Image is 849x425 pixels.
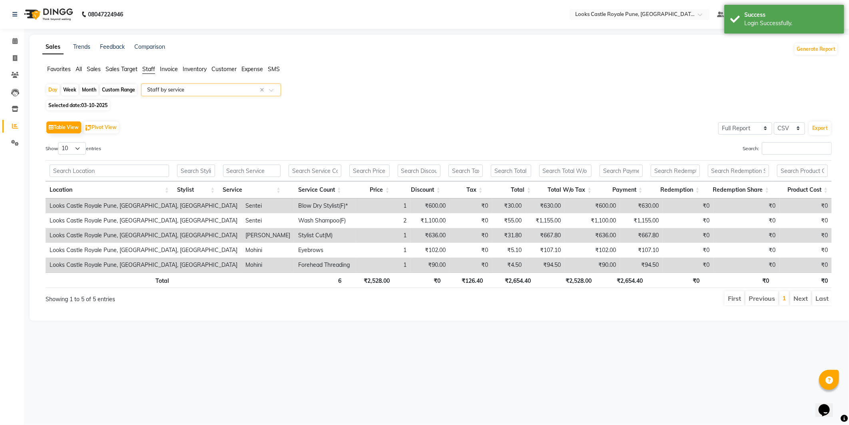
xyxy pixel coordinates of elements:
td: ₹0 [780,243,832,258]
td: ₹1,155.00 [620,213,663,228]
div: Day [46,84,60,95]
span: Sales [87,66,101,73]
th: Total: activate to sort column ascending [487,181,535,199]
th: ₹2,528.00 [535,272,596,288]
input: Search Location [50,165,169,177]
td: Mohini [241,243,294,258]
button: Pivot View [84,121,119,133]
div: Custom Range [100,84,137,95]
th: Redemption Share: activate to sort column ascending [704,181,773,199]
th: ₹2,654.40 [487,272,535,288]
td: ₹102.00 [411,243,450,258]
th: Stylist: activate to sort column ascending [173,181,219,199]
td: Looks Castle Royale Pune, [GEOGRAPHIC_DATA], [GEOGRAPHIC_DATA] [46,228,241,243]
td: ₹630.00 [526,199,565,213]
td: ₹0 [780,213,832,228]
td: ₹0 [713,213,780,228]
input: Search Redemption [651,165,700,177]
td: ₹1,155.00 [526,213,565,228]
a: Comparison [134,43,165,50]
td: ₹0 [663,213,713,228]
td: 2 [356,213,411,228]
td: ₹0 [450,243,492,258]
td: Looks Castle Royale Pune, [GEOGRAPHIC_DATA], [GEOGRAPHIC_DATA] [46,213,241,228]
td: ₹55.00 [492,213,526,228]
td: ₹107.10 [620,243,663,258]
button: Table View [46,121,81,133]
a: Sales [42,40,64,54]
div: Login Successfully. [744,19,838,28]
span: Expense [241,66,263,73]
td: ₹667.80 [620,228,663,243]
span: 03-10-2025 [81,102,108,108]
td: ₹1,100.00 [411,213,450,228]
span: SMS [268,66,280,73]
input: Search Stylist [177,165,215,177]
a: 1 [782,294,786,302]
td: ₹4.50 [492,258,526,272]
th: Total W/o Tax: activate to sort column ascending [535,181,596,199]
th: Redemption: activate to sort column ascending [647,181,704,199]
td: 1 [356,228,411,243]
td: ₹600.00 [565,199,620,213]
button: Export [809,121,831,135]
td: ₹0 [713,258,780,272]
td: Blow Dry Stylist(F)* [294,199,356,213]
select: Showentries [58,142,86,155]
span: Inventory [183,66,207,73]
td: ₹90.00 [565,258,620,272]
th: ₹0 [773,272,832,288]
span: Selected date: [46,100,110,110]
td: ₹636.00 [565,228,620,243]
span: Clear all [260,86,267,94]
b: 08047224946 [88,3,123,26]
th: ₹0 [647,272,704,288]
input: Search Total W/o Tax [539,165,592,177]
input: Search Discount [398,165,441,177]
td: Eyebrows [294,243,356,258]
input: Search Total [491,165,531,177]
th: 6 [285,272,345,288]
th: Product Cost: activate to sort column ascending [773,181,832,199]
input: Search Payment [600,165,643,177]
img: logo [20,3,75,26]
input: Search Product Cost [777,165,828,177]
th: Service Count: activate to sort column ascending [285,181,345,199]
label: Show entries [46,142,101,155]
span: Staff [142,66,155,73]
th: Location: activate to sort column ascending [46,181,173,199]
th: Payment: activate to sort column ascending [596,181,647,199]
div: Week [61,84,78,95]
td: Sentei [241,213,294,228]
td: Wash Shampoo(F) [294,213,356,228]
td: ₹667.80 [526,228,565,243]
td: ₹30.00 [492,199,526,213]
td: ₹630.00 [620,199,663,213]
td: ₹90.00 [411,258,450,272]
th: Tax: activate to sort column ascending [444,181,487,199]
td: ₹0 [780,228,832,243]
td: ₹0 [780,199,832,213]
span: Customer [211,66,237,73]
td: Sentei [241,199,294,213]
td: ₹94.50 [620,258,663,272]
input: Search: [762,142,832,155]
td: ₹1,100.00 [565,213,620,228]
td: ₹0 [713,199,780,213]
td: ₹600.00 [411,199,450,213]
th: Total [46,272,173,288]
th: Price: activate to sort column ascending [345,181,394,199]
td: ₹5.10 [492,243,526,258]
td: ₹0 [450,258,492,272]
td: ₹0 [663,243,713,258]
a: Trends [73,43,90,50]
td: ₹102.00 [565,243,620,258]
td: Looks Castle Royale Pune, [GEOGRAPHIC_DATA], [GEOGRAPHIC_DATA] [46,243,241,258]
th: ₹0 [394,272,445,288]
input: Search Service [223,165,281,177]
div: Success [744,11,838,19]
th: ₹2,654.40 [596,272,647,288]
td: ₹0 [450,213,492,228]
input: Search Price [349,165,390,177]
td: 1 [356,243,411,258]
